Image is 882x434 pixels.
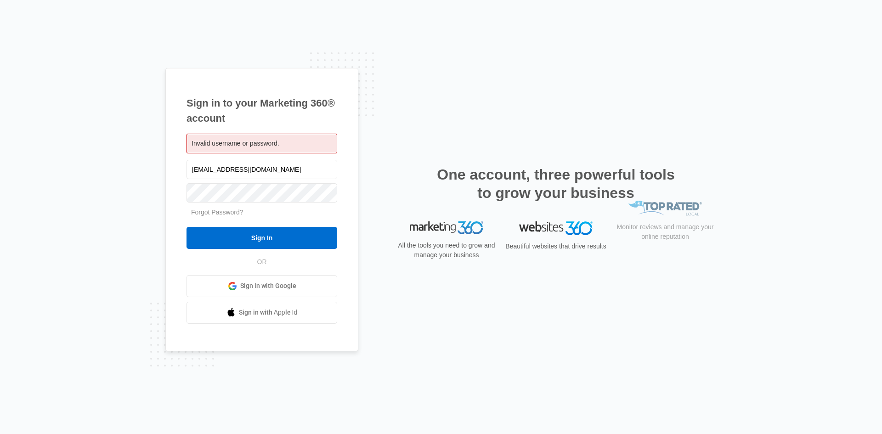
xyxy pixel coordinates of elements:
[192,140,279,147] span: Invalid username or password.
[239,308,298,317] span: Sign in with Apple Id
[434,165,678,202] h2: One account, three powerful tools to grow your business
[504,242,607,251] p: Beautiful websites that drive results
[191,209,243,216] a: Forgot Password?
[628,221,702,237] img: Top Rated Local
[395,241,498,260] p: All the tools you need to grow and manage your business
[187,227,337,249] input: Sign In
[251,257,273,267] span: OR
[519,221,593,235] img: Websites 360
[187,302,337,324] a: Sign in with Apple Id
[187,160,337,179] input: Email
[240,281,296,291] span: Sign in with Google
[187,275,337,297] a: Sign in with Google
[187,96,337,126] h1: Sign in to your Marketing 360® account
[410,221,483,234] img: Marketing 360
[614,243,717,262] p: Monitor reviews and manage your online reputation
